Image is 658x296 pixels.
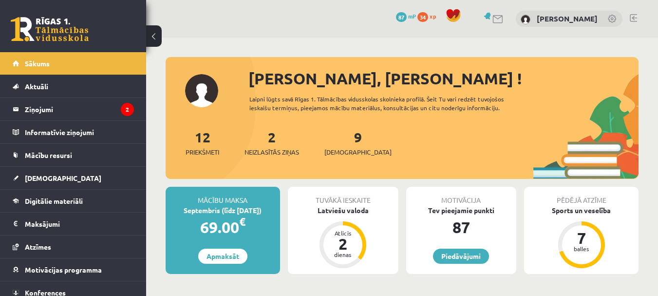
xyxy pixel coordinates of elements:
[13,121,134,143] a: Informatīvie ziņojumi
[25,197,83,205] span: Digitālie materiāli
[13,98,134,120] a: Ziņojumi2
[328,252,357,257] div: dienas
[396,12,407,22] span: 87
[521,15,530,24] img: Tatjana Kurenkova
[408,12,416,20] span: mP
[13,236,134,258] a: Atzīmes
[13,144,134,166] a: Mācību resursi
[324,128,392,157] a: 9[DEMOGRAPHIC_DATA]
[13,167,134,189] a: [DEMOGRAPHIC_DATA]
[396,12,416,20] a: 87 mP
[25,98,134,120] legend: Ziņojumi
[25,151,72,159] span: Mācību resursi
[406,216,517,239] div: 87
[288,187,398,205] div: Tuvākā ieskaite
[239,215,245,229] span: €
[288,205,398,270] a: Latviešu valoda Atlicis 2 dienas
[11,17,89,41] a: Rīgas 1. Tālmācības vidusskola
[25,59,50,68] span: Sākums
[537,14,598,23] a: [PERSON_NAME]
[248,67,639,90] div: [PERSON_NAME], [PERSON_NAME] !
[430,12,436,20] span: xp
[166,187,280,205] div: Mācību maksa
[25,82,48,91] span: Aktuāli
[13,52,134,75] a: Sākums
[13,190,134,212] a: Digitālie materiāli
[13,213,134,235] a: Maksājumi
[524,187,639,205] div: Pēdējā atzīme
[328,236,357,252] div: 2
[406,187,517,205] div: Motivācija
[288,205,398,216] div: Latviešu valoda
[244,128,299,157] a: 2Neizlasītās ziņas
[567,230,596,246] div: 7
[198,249,247,264] a: Apmaksāt
[25,265,102,274] span: Motivācijas programma
[25,213,134,235] legend: Maksājumi
[567,246,596,252] div: balles
[25,242,51,251] span: Atzīmes
[417,12,428,22] span: 34
[324,147,392,157] span: [DEMOGRAPHIC_DATA]
[433,249,489,264] a: Piedāvājumi
[524,205,639,216] div: Sports un veselība
[186,128,219,157] a: 12Priekšmeti
[25,174,101,182] span: [DEMOGRAPHIC_DATA]
[249,95,533,112] div: Laipni lūgts savā Rīgas 1. Tālmācības vidusskolas skolnieka profilā. Šeit Tu vari redzēt tuvojošo...
[406,205,517,216] div: Tev pieejamie punkti
[244,147,299,157] span: Neizlasītās ziņas
[328,230,357,236] div: Atlicis
[524,205,639,270] a: Sports un veselība 7 balles
[25,121,134,143] legend: Informatīvie ziņojumi
[186,147,219,157] span: Priekšmeti
[13,75,134,98] a: Aktuāli
[121,103,134,116] i: 2
[417,12,441,20] a: 34 xp
[166,205,280,216] div: Septembris (līdz [DATE])
[13,258,134,281] a: Motivācijas programma
[166,216,280,239] div: 69.00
